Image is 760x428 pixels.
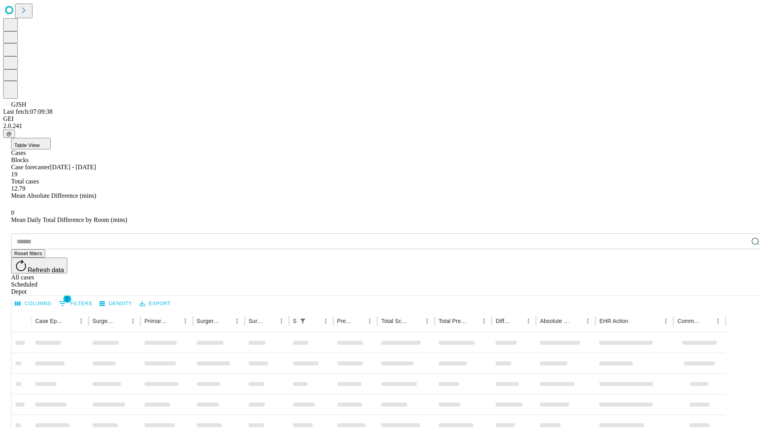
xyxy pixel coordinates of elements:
div: Difference [496,318,511,324]
button: Sort [701,315,712,327]
button: Menu [127,315,139,327]
div: Surgery Name [197,318,220,324]
span: 19 [11,171,17,178]
div: EHR Action [599,318,628,324]
span: Mean Absolute Difference (mins) [11,192,96,199]
button: Sort [309,315,320,327]
span: Total cases [11,178,39,185]
span: @ [6,131,12,137]
span: Case forecaster [11,164,50,170]
button: Menu [712,315,724,327]
span: Reset filters [14,250,42,256]
button: Sort [353,315,364,327]
span: 12.79 [11,185,25,192]
button: Menu [180,315,191,327]
button: Sort [65,315,76,327]
div: Absolute Difference [540,318,570,324]
div: Primary Service [144,318,167,324]
span: 1 [63,295,71,303]
div: Case Epic Id [35,318,64,324]
button: Show filters [297,315,308,327]
div: Surgery Date [249,318,264,324]
span: Mean Daily Total Difference by Room (mins) [11,216,127,223]
div: Surgeon Name [93,318,116,324]
div: GEI [3,115,757,122]
button: Menu [276,315,287,327]
button: Reset filters [11,249,45,258]
button: Menu [660,315,671,327]
button: Sort [629,315,640,327]
button: Table View [11,138,51,149]
button: Sort [169,315,180,327]
button: Menu [479,315,490,327]
button: Sort [571,315,582,327]
span: [DATE] - [DATE] [50,164,96,170]
button: Sort [410,315,422,327]
button: Show filters [57,297,94,310]
button: Menu [523,315,534,327]
button: Sort [512,315,523,327]
div: 2.0.241 [3,122,757,130]
button: Menu [422,315,433,327]
button: Menu [76,315,87,327]
span: Table View [14,142,40,148]
button: Sort [467,315,479,327]
button: Sort [220,315,232,327]
button: Menu [582,315,593,327]
button: Sort [116,315,127,327]
div: Predicted In Room Duration [337,318,353,324]
span: GJSH [11,101,26,108]
button: Select columns [13,298,53,310]
span: 0 [11,209,14,216]
div: Total Scheduled Duration [381,318,410,324]
div: Comments [677,318,700,324]
button: Menu [232,315,243,327]
button: Export [137,298,173,310]
button: Menu [364,315,375,327]
button: @ [3,130,15,138]
button: Density [97,298,134,310]
div: Total Predicted Duration [439,318,467,324]
span: Last fetch: 07:09:38 [3,108,53,115]
span: Refresh data [28,267,64,273]
div: Scheduled In Room Duration [293,318,296,324]
button: Sort [265,315,276,327]
button: Refresh data [11,258,67,273]
div: 1 active filter [297,315,308,327]
button: Menu [320,315,331,327]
